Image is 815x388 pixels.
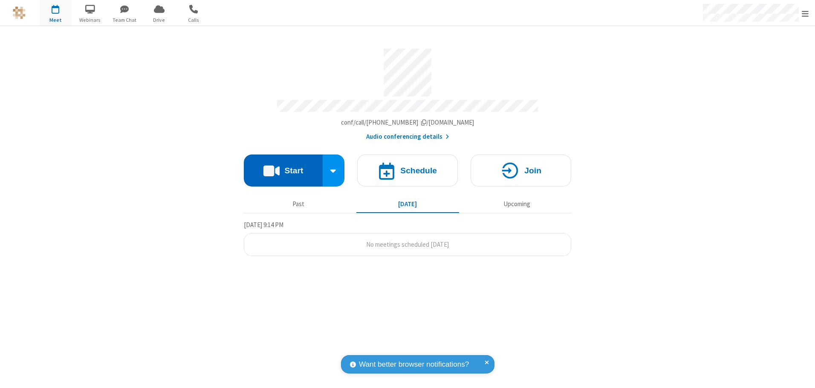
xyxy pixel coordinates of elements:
button: Past [247,196,350,212]
button: Audio conferencing details [366,132,449,142]
div: Start conference options [323,155,345,187]
h4: Start [284,166,303,175]
img: QA Selenium DO NOT DELETE OR CHANGE [13,6,26,19]
button: Upcoming [465,196,568,212]
h4: Join [524,166,541,175]
button: [DATE] [356,196,459,212]
span: Team Chat [109,16,141,24]
button: Start [244,155,323,187]
button: Copy my meeting room linkCopy my meeting room link [341,118,474,128]
span: Meet [40,16,72,24]
span: Webinars [74,16,106,24]
section: Today's Meetings [244,220,571,257]
span: No meetings scheduled [DATE] [366,240,449,248]
section: Account details [244,42,571,142]
span: Want better browser notifications? [359,359,469,370]
span: Calls [178,16,210,24]
button: Join [471,155,571,187]
h4: Schedule [400,166,437,175]
button: Schedule [357,155,458,187]
span: Drive [143,16,175,24]
span: [DATE] 9:14 PM [244,221,283,229]
span: Copy my meeting room link [341,118,474,126]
